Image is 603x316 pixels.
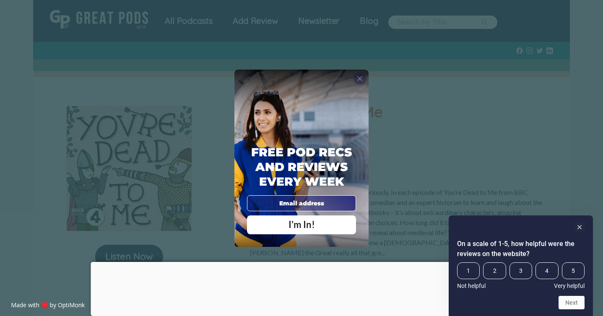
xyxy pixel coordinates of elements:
[457,239,585,259] h2: On a scale of 1-5, how helpful were the reviews on the website? Select an option from 1 to 5, wit...
[574,222,585,232] button: Hide survey
[562,262,585,279] span: 5
[91,262,512,314] iframe: Advertisement
[457,262,480,279] span: 1
[535,262,558,279] span: 4
[483,262,506,279] span: 2
[457,282,486,289] span: Not helpful
[247,195,356,211] input: Email address
[11,301,85,309] a: Made with ♥️ by OptiMonk
[554,282,585,289] span: Very helpful
[251,145,352,189] span: Free Pod Recs and Reviews every week
[289,219,315,230] span: I'm In!
[457,262,585,289] div: On a scale of 1-5, how helpful were the reviews on the website? Select an option from 1 to 5, wit...
[509,262,532,279] span: 3
[457,222,585,309] div: On a scale of 1-5, how helpful were the reviews on the website? Select an option from 1 to 5, wit...
[357,74,363,83] span: X
[559,296,585,309] button: Next question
